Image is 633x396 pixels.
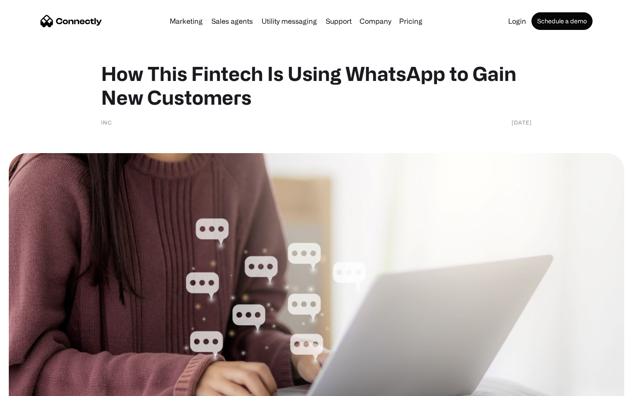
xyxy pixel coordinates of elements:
[18,381,53,393] ul: Language list
[396,18,426,25] a: Pricing
[101,118,112,127] div: INC
[208,18,256,25] a: Sales agents
[360,15,391,27] div: Company
[505,18,530,25] a: Login
[258,18,320,25] a: Utility messaging
[101,62,532,109] h1: How This Fintech Is Using WhatsApp to Gain New Customers
[512,118,532,127] div: [DATE]
[166,18,206,25] a: Marketing
[531,12,593,30] a: Schedule a demo
[322,18,355,25] a: Support
[9,381,53,393] aside: Language selected: English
